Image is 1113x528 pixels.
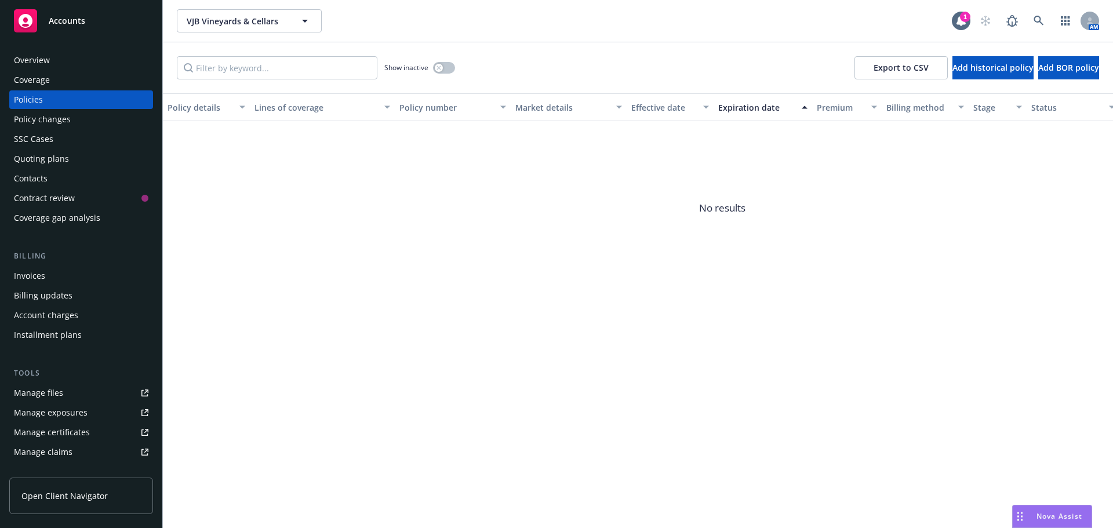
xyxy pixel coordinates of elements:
div: Status [1031,101,1102,114]
a: Policy changes [9,110,153,129]
span: Add BOR policy [1038,62,1099,73]
a: Account charges [9,306,153,325]
a: Policies [9,90,153,109]
div: Installment plans [14,326,82,344]
button: Nova Assist [1012,505,1092,528]
input: Filter by keyword... [177,56,377,79]
div: Account charges [14,306,78,325]
span: Export to CSV [874,62,929,73]
div: Coverage gap analysis [14,209,100,227]
button: Stage [969,93,1027,121]
div: Manage BORs [14,463,68,481]
div: Premium [817,101,864,114]
button: Market details [511,93,627,121]
a: Report a Bug [1001,9,1024,32]
a: Contract review [9,189,153,207]
div: Lines of coverage [254,101,377,114]
a: Manage certificates [9,423,153,442]
div: Effective date [631,101,696,114]
div: Policy number [399,101,493,114]
a: Switch app [1054,9,1077,32]
div: Billing updates [14,286,72,305]
button: Lines of coverage [250,93,395,121]
span: Show inactive [384,63,428,72]
a: Overview [9,51,153,70]
div: Quoting plans [14,150,69,168]
div: Manage files [14,384,63,402]
div: Policy changes [14,110,71,129]
div: Contract review [14,189,75,207]
a: Invoices [9,267,153,285]
a: SSC Cases [9,130,153,148]
div: Tools [9,367,153,379]
div: Billing [9,250,153,262]
a: Quoting plans [9,150,153,168]
div: Stage [973,101,1009,114]
button: Add BOR policy [1038,56,1099,79]
a: Coverage [9,71,153,89]
div: Contacts [14,169,48,188]
span: Nova Assist [1036,511,1082,521]
div: Policies [14,90,43,109]
div: Policy details [168,101,232,114]
div: Billing method [886,101,951,114]
div: Manage certificates [14,423,90,442]
a: Accounts [9,5,153,37]
button: Expiration date [714,93,812,121]
div: 1 [960,12,970,22]
a: Manage claims [9,443,153,461]
span: Add historical policy [952,62,1034,73]
button: Premium [812,93,882,121]
a: Contacts [9,169,153,188]
button: Export to CSV [854,56,948,79]
a: Manage BORs [9,463,153,481]
div: Expiration date [718,101,795,114]
a: Coverage gap analysis [9,209,153,227]
button: Policy number [395,93,511,121]
button: Add historical policy [952,56,1034,79]
div: Invoices [14,267,45,285]
a: Installment plans [9,326,153,344]
div: Overview [14,51,50,70]
a: Manage files [9,384,153,402]
div: Drag to move [1013,505,1027,527]
div: Manage claims [14,443,72,461]
a: Start snowing [974,9,997,32]
div: Coverage [14,71,50,89]
button: Billing method [882,93,969,121]
a: Manage exposures [9,403,153,422]
span: Accounts [49,16,85,26]
a: Billing updates [9,286,153,305]
div: Market details [515,101,609,114]
a: Search [1027,9,1050,32]
span: Open Client Navigator [21,490,108,502]
button: Policy details [163,93,250,121]
div: SSC Cases [14,130,53,148]
button: VJB Vineyards & Cellars [177,9,322,32]
button: Effective date [627,93,714,121]
div: Manage exposures [14,403,88,422]
span: VJB Vineyards & Cellars [187,15,287,27]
